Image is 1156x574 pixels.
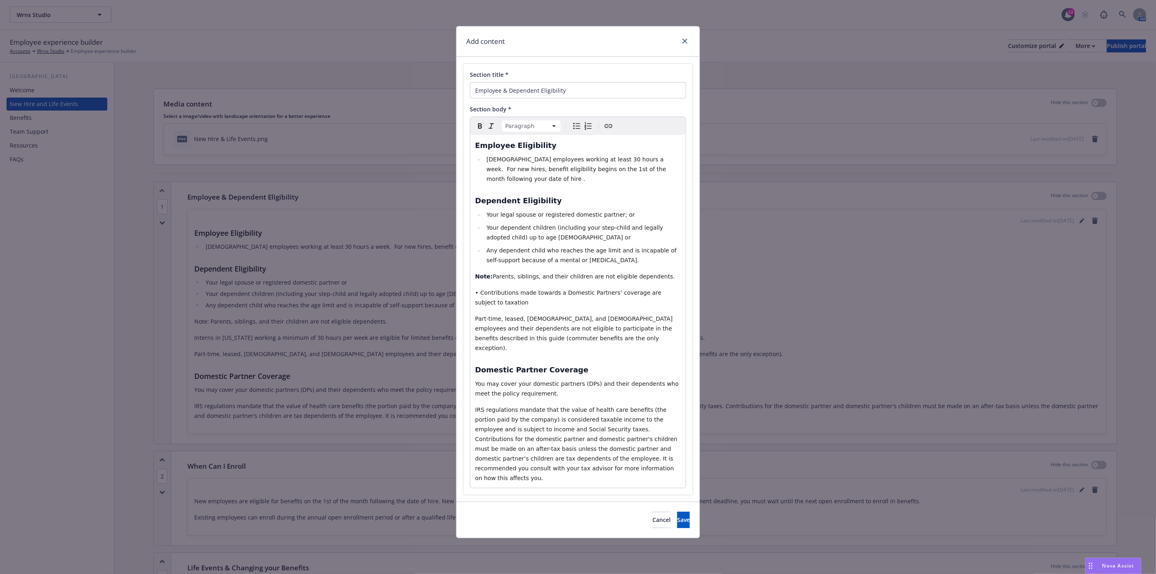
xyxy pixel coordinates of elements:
div: toggle group [571,120,594,132]
button: Nova Assist [1085,558,1141,574]
span: Employee Eligibility [475,141,556,150]
span: Section title * [470,71,508,78]
input: Add title here [470,82,686,98]
strong: Note: [475,273,493,280]
h1: Add content [466,36,505,47]
span: Parents, siblings, and their children are not eligible dependents. [493,273,675,280]
a: close [680,36,690,46]
button: Cancel [652,512,671,528]
span: Domestic Partner Coverage [475,365,589,374]
span: Any dependent child who reaches the age limit and is incapable of self-support because of a menta... [487,247,678,263]
button: Bold [474,120,486,132]
button: Numbered list [582,120,594,132]
span: Your legal spouse or registered domestic partner; or [487,211,635,218]
span: ​IRS regulations mandate that the value of health care benefits (the portion paid by the company)... [475,407,679,481]
div: Drag to move [1086,558,1096,574]
span: Part-time, leased, [DEMOGRAPHIC_DATA], and [DEMOGRAPHIC_DATA] employees and their dependents are ... [475,315,675,351]
span: Dependent Eligibility [475,196,562,205]
button: Bulleted list [571,120,582,132]
button: Save [677,512,690,528]
button: Italic [486,120,497,132]
span: Cancel [652,516,671,524]
div: editable markdown [470,135,686,488]
span: Save [677,516,690,524]
span: Section body * [470,105,511,113]
span: Your dependent children (including your step-child and legally adopted child) up to age [DEMOGRAP... [487,224,665,241]
span: Nova Assist [1102,562,1134,569]
span: • Contributions made towards a Domestic Partners’ coverage are subject to taxation [475,289,663,306]
span: [DEMOGRAPHIC_DATA] employees working at least 30 hours a week. For new hires, benefit eligibility... [487,156,668,182]
span: You may cover your domestic partners (DPs) and their dependents who meet the policy requirement. [475,380,680,397]
button: Create link [603,120,614,132]
button: Block type [502,120,561,132]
